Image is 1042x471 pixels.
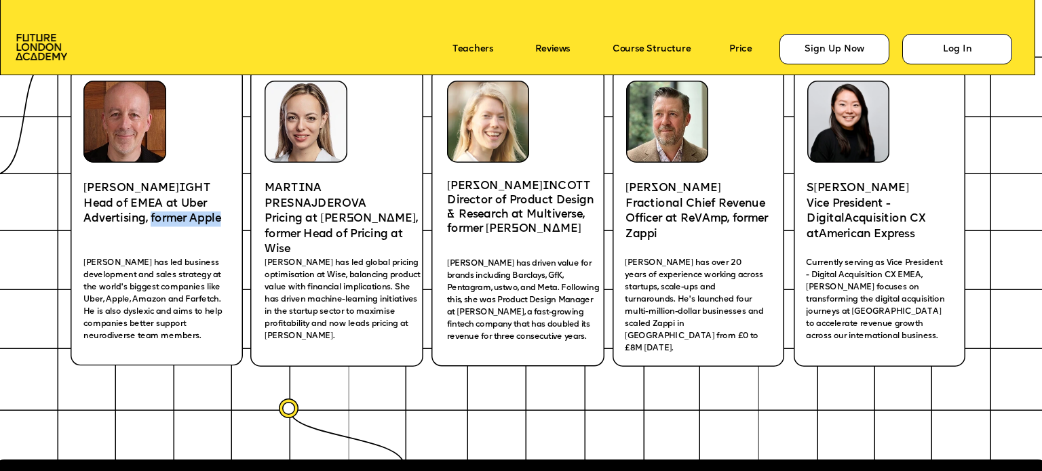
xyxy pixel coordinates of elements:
span: A [819,228,827,240]
span: Head of EMEA at Uber Advertising, former Apple [83,198,221,224]
span: GHT [185,183,211,194]
p: Fractional Chief Revenue Officer at ReV mp, former Zappi [625,196,772,242]
a: Reviews [535,44,570,54]
p: Pricing at [PERSON_NAME], former Head of Pricing at Wise [265,211,419,258]
span: S [807,183,814,194]
a: Price [729,44,752,54]
span: I [298,183,305,194]
span: A [844,213,852,225]
span: I [542,181,548,192]
span: [PERSON_NAME] has driven value for brands including Barclays, GfK, Pentagram, ustwo, and Meta. Fo... [447,260,601,341]
p: Director of Product Design & Research at Multiverse, former [PERSON_NAME] [447,194,604,237]
span: [PERSON_NAME] has led global pricing optimisation at Wise, balancing product value with financial... [265,259,423,340]
span: [PERSON_NAME] [83,183,179,194]
span: [PERSON_NAME] [447,181,543,192]
span: Currently serving as Vice President - Digital Acquisition CX EMEA, [PERSON_NAME] focuses on trans... [806,259,946,340]
span: [PERSON_NAME] has over 20 years of experience working across startups, scale-ups and turnarounds.... [625,259,765,352]
a: Teachers [452,44,493,54]
p: Vice President - Digital cquisition CX at merican Express [807,196,956,242]
span: [PERSON_NAME] has led business development and sales strategy at the world's biggest companies li... [83,259,224,340]
span: [PERSON_NAME] [625,183,721,194]
span: NCOTT [548,181,590,192]
span: NA PRESNAJDEROVA [265,183,366,209]
a: Course Structure [613,44,691,54]
span: I [179,183,185,194]
span: A [701,213,710,225]
span: MART [265,183,298,194]
span: [PERSON_NAME] [813,183,909,194]
img: image-aac980e9-41de-4c2d-a048-f29dd30a0068.png [16,34,68,60]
